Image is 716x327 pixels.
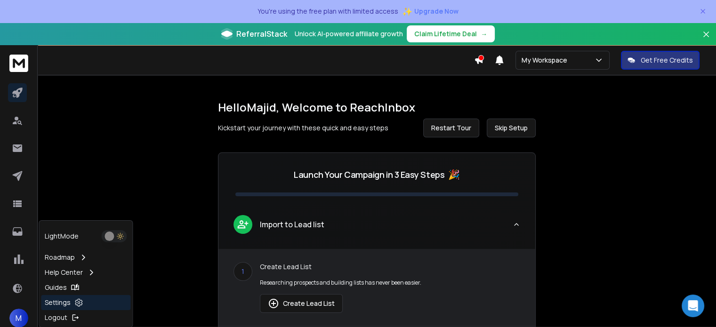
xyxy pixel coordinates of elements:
[260,219,324,230] p: Import to Lead list
[41,280,130,295] a: Guides
[236,28,287,40] span: ReferralStack
[294,168,444,181] p: Launch Your Campaign in 3 Easy Steps
[41,250,130,265] a: Roadmap
[402,5,412,18] span: ✨
[268,298,279,309] img: lead
[481,29,487,39] span: →
[621,51,700,70] button: Get Free Credits
[237,218,249,230] img: lead
[260,294,343,313] button: Create Lead List
[522,56,571,65] p: My Workspace
[45,268,83,277] p: Help Center
[448,168,460,181] span: 🎉
[641,56,693,65] p: Get Free Credits
[45,253,75,262] p: Roadmap
[218,100,536,115] h1: Hello Majid , Welcome to ReachInbox
[218,249,535,326] div: leadImport to Lead list
[414,7,459,16] span: Upgrade Now
[700,28,712,51] button: Close banner
[45,313,67,322] p: Logout
[407,25,495,42] button: Claim Lifetime Deal→
[295,29,403,39] p: Unlock AI-powered affiliate growth
[45,231,79,241] p: Light Mode
[41,295,130,310] a: Settings
[257,7,398,16] p: You're using the free plan with limited access
[402,2,459,21] button: ✨Upgrade Now
[218,207,535,249] button: leadImport to Lead list
[45,298,71,307] p: Settings
[260,262,520,271] p: Create Lead List
[45,283,67,292] p: Guides
[682,295,704,317] div: Open Intercom Messenger
[218,123,388,133] p: Kickstart your journey with these quick and easy steps
[41,265,130,280] a: Help Center
[233,262,252,281] div: 1
[487,119,536,137] button: Skip Setup
[423,119,479,137] button: Restart Tour
[260,279,520,287] p: Researching prospects and building lists has never been easier.
[495,123,528,133] span: Skip Setup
